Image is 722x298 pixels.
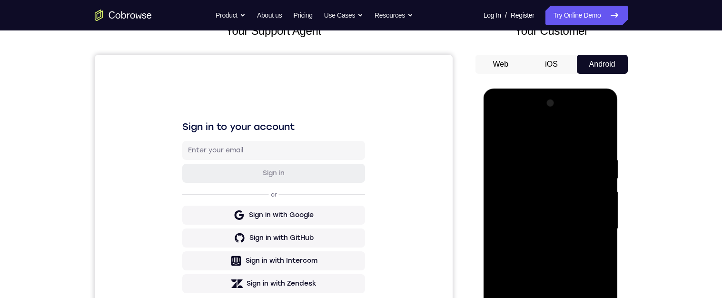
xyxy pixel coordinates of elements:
button: Sign in with GitHub [88,174,270,193]
a: Try Online Demo [545,6,627,25]
button: Web [475,55,526,74]
div: Sign in with GitHub [155,179,219,188]
a: About us [257,6,282,25]
a: Log In [484,6,501,25]
a: Go to the home page [95,10,152,21]
button: Resources [375,6,413,25]
div: Sign in with Google [154,156,219,165]
button: Product [216,6,246,25]
button: Sign in with Zendesk [88,219,270,238]
h2: Your Customer [475,22,628,40]
div: Sign in with Intercom [151,201,223,211]
button: Sign in with Intercom [88,197,270,216]
p: or [174,136,184,144]
span: / [505,10,507,21]
button: Android [577,55,628,74]
a: Create a new account [161,247,228,253]
a: Pricing [293,6,312,25]
button: Use Cases [324,6,363,25]
div: Sign in with Zendesk [152,224,222,234]
button: iOS [526,55,577,74]
a: Register [511,6,534,25]
button: Sign in with Google [88,151,270,170]
p: Don't have an account? [88,246,270,254]
h2: Your Support Agent [95,22,453,40]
